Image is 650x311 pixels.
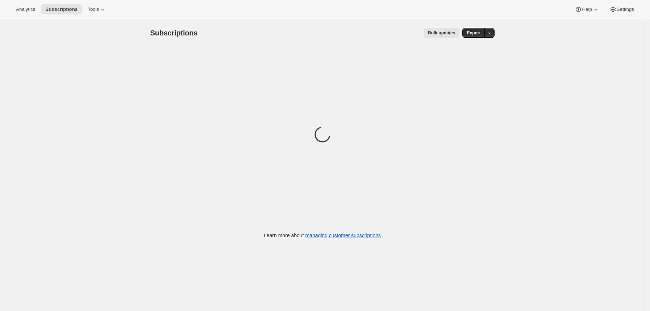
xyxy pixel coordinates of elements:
span: Bulk updates [428,30,455,36]
button: Export [462,28,485,38]
button: Settings [605,4,638,14]
span: Tools [88,7,99,12]
button: Analytics [12,4,39,14]
button: Bulk updates [424,28,459,38]
span: Export [467,30,480,36]
button: Help [570,4,603,14]
span: Analytics [16,7,35,12]
p: Learn more about [264,232,381,239]
button: Tools [83,4,111,14]
a: managing customer subscriptions [305,233,381,238]
button: Subscriptions [41,4,82,14]
span: Subscriptions [150,29,198,37]
span: Help [582,7,592,12]
span: Subscriptions [45,7,78,12]
span: Settings [617,7,634,12]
